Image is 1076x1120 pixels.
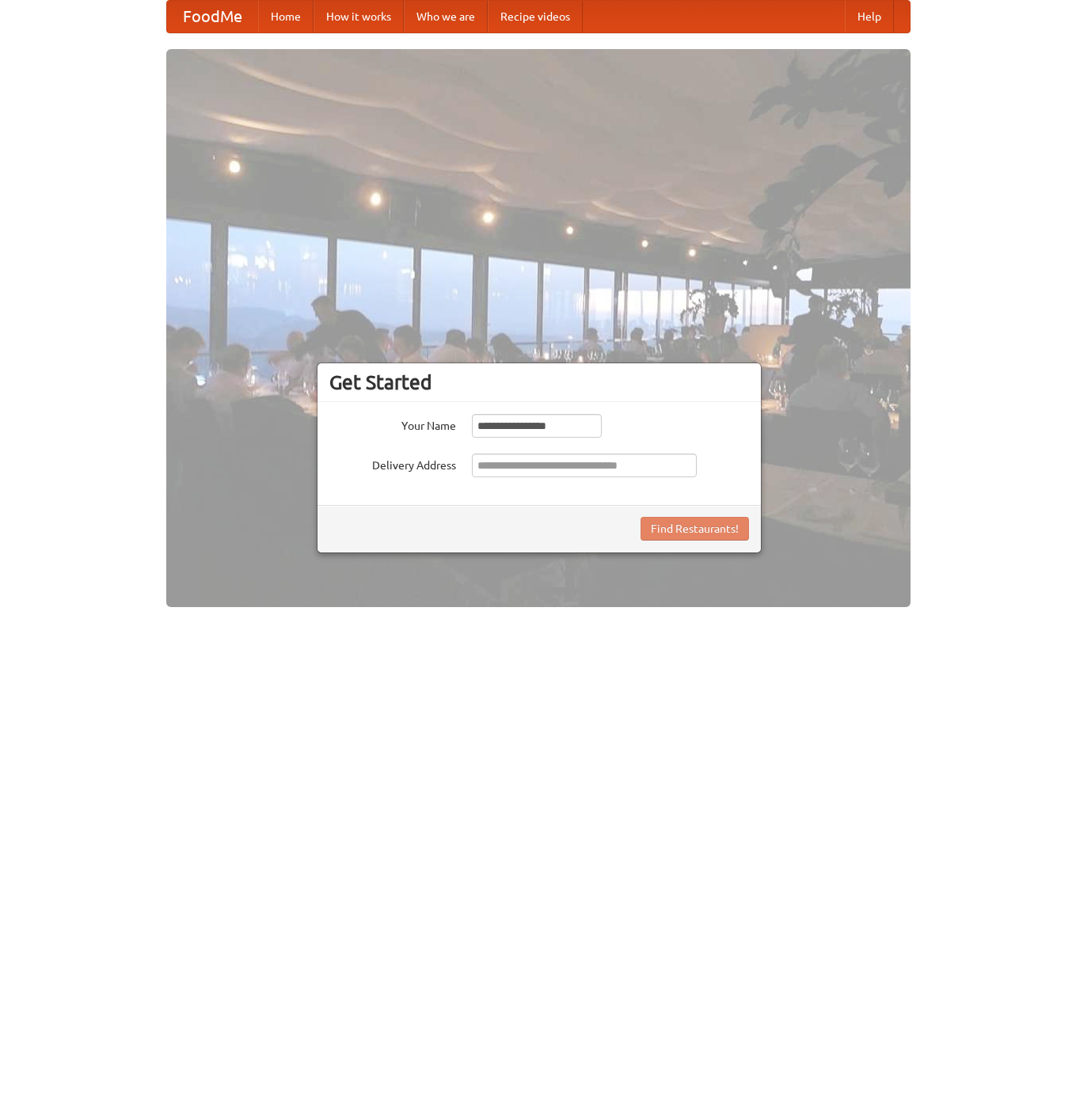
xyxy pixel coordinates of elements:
[314,1,404,32] a: How it works
[329,414,456,434] label: Your Name
[404,1,488,32] a: Who we are
[488,1,583,32] a: Recipe videos
[329,370,749,394] h3: Get Started
[845,1,894,32] a: Help
[329,454,456,473] label: Delivery Address
[167,1,258,32] a: FoodMe
[641,517,749,541] button: Find Restaurants!
[258,1,314,32] a: Home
